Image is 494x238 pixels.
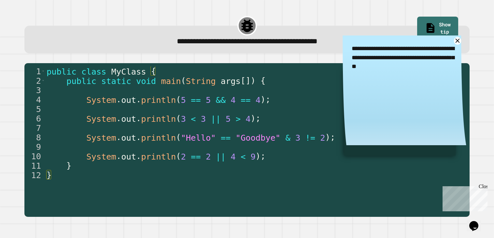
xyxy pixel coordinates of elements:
span: 3 [295,133,300,143]
div: 12 [24,170,45,180]
span: && [216,95,226,105]
span: 4 [246,114,250,124]
span: < [241,152,246,161]
span: == [241,95,251,105]
div: 8 [24,133,45,142]
div: 6 [24,114,45,123]
span: == [221,133,231,143]
span: > [236,114,241,124]
span: 5 [181,95,186,105]
span: println [141,114,176,124]
span: 5 [206,95,211,105]
span: main [161,76,181,86]
div: 7 [24,123,45,133]
span: "Goodbye" [236,133,281,143]
span: || [216,152,226,161]
span: out [121,152,136,161]
span: String [186,76,216,86]
div: 5 [24,104,45,114]
span: || [211,114,221,124]
span: public [47,67,77,77]
span: System [86,114,116,124]
iframe: chat widget [467,212,487,231]
iframe: chat widget [440,184,487,211]
span: println [141,152,176,161]
div: 3 [24,85,45,95]
span: 4 [231,152,235,161]
span: public [66,76,96,86]
div: 11 [24,161,45,170]
span: 2 [181,152,186,161]
span: 3 [201,114,206,124]
div: 4 [24,95,45,104]
span: Toggle code folding, rows 2 through 11 [41,76,45,85]
span: out [121,133,136,143]
span: 4 [256,95,261,105]
span: != [305,133,315,143]
span: 2 [320,133,325,143]
span: println [141,133,176,143]
div: 9 [24,142,45,151]
span: static [101,76,131,86]
span: 2 [206,152,211,161]
span: 9 [250,152,255,161]
div: 10 [24,151,45,161]
span: System [86,152,116,161]
span: out [121,114,136,124]
span: < [191,114,196,124]
div: Chat with us now!Close [3,3,45,41]
span: System [86,133,116,143]
div: 2 [24,76,45,85]
span: args [221,76,241,86]
span: 5 [226,114,231,124]
a: Show tip [417,17,458,41]
span: 4 [231,95,235,105]
span: 3 [181,114,186,124]
span: out [121,95,136,105]
span: "Hello" [181,133,216,143]
span: & [285,133,290,143]
span: MyClass [111,67,146,77]
span: Toggle code folding, rows 1 through 12 [41,66,45,76]
span: System [86,95,116,105]
span: println [141,95,176,105]
div: 1 [24,66,45,76]
span: == [191,95,201,105]
span: void [136,76,156,86]
span: == [191,152,201,161]
span: class [81,67,106,77]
